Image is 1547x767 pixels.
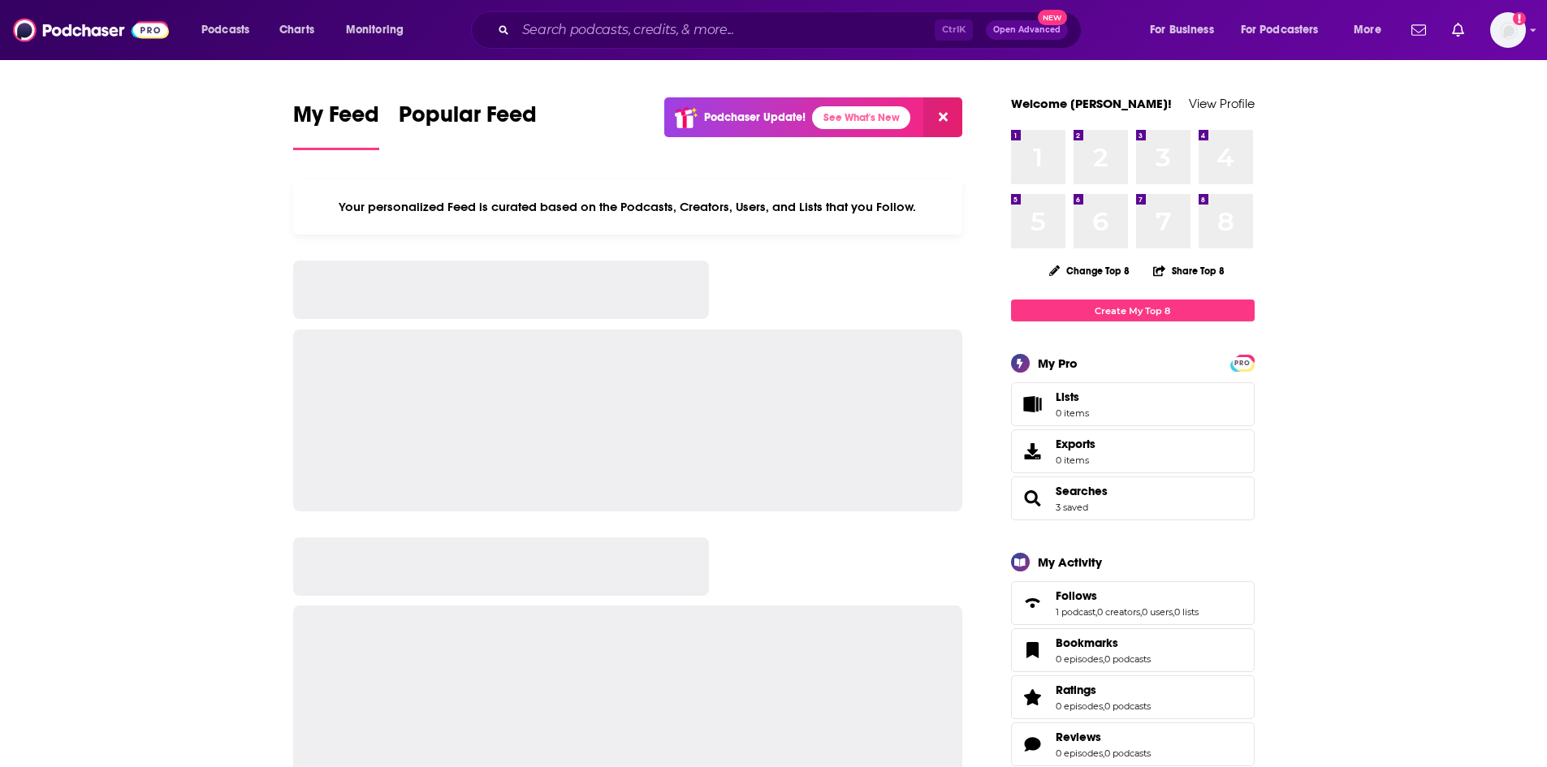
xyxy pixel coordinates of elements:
a: Searches [1056,484,1108,498]
span: Lists [1056,390,1079,404]
a: Follows [1056,588,1199,603]
a: 3 saved [1056,502,1088,513]
a: Bookmarks [1056,636,1151,650]
button: open menu [1139,17,1234,43]
span: Podcasts [201,19,249,41]
img: Podchaser - Follow, Share and Rate Podcasts [13,15,169,45]
a: Bookmarks [1017,639,1049,661]
span: Bookmarks [1056,636,1118,650]
a: Show notifications dropdown [1445,16,1471,44]
a: PRO [1233,356,1252,368]
a: My Feed [293,101,379,150]
span: Ratings [1056,683,1096,697]
span: Reviews [1056,730,1101,744]
a: Follows [1017,592,1049,614]
a: Reviews [1017,733,1049,756]
span: 0 items [1056,455,1095,466]
span: Exports [1017,440,1049,463]
a: View Profile [1189,96,1255,111]
span: , [1173,606,1174,618]
span: , [1140,606,1142,618]
span: , [1103,700,1104,712]
img: User Profile [1490,12,1526,48]
span: New [1038,10,1067,25]
span: For Podcasters [1241,19,1319,41]
span: My Feed [293,101,379,138]
a: 0 episodes [1056,653,1103,665]
a: See What's New [812,106,910,129]
span: Exports [1056,437,1095,451]
a: 0 podcasts [1104,653,1151,665]
a: 0 lists [1174,606,1199,618]
button: open menu [1342,17,1402,43]
a: Lists [1011,382,1255,426]
a: Popular Feed [399,101,537,150]
span: Charts [279,19,314,41]
span: Follows [1011,581,1255,625]
a: Charts [269,17,324,43]
a: Show notifications dropdown [1405,16,1432,44]
a: 0 podcasts [1104,700,1151,712]
span: , [1103,653,1104,665]
a: Exports [1011,429,1255,473]
a: Ratings [1056,683,1151,697]
span: Ratings [1011,675,1255,719]
span: Searches [1011,476,1255,520]
button: Change Top 8 [1039,261,1140,281]
span: Popular Feed [399,101,537,138]
span: 0 items [1056,407,1089,419]
button: Show profile menu [1490,12,1526,48]
button: open menu [335,17,425,43]
input: Search podcasts, credits, & more... [516,17,935,43]
button: Open AdvancedNew [986,20,1068,40]
span: Follows [1056,588,1097,603]
span: Bookmarks [1011,628,1255,672]
span: Lists [1017,393,1049,416]
p: Podchaser Update! [704,110,806,124]
button: open menu [1230,17,1342,43]
a: 0 users [1142,606,1173,618]
span: Logged in as evankrask [1490,12,1526,48]
a: 1 podcast [1056,606,1095,618]
button: open menu [190,17,270,43]
svg: Add a profile image [1513,12,1526,25]
span: Monitoring [346,19,404,41]
div: My Pro [1038,355,1078,371]
button: Share Top 8 [1152,255,1225,287]
span: PRO [1233,357,1252,369]
span: , [1095,606,1097,618]
span: For Business [1150,19,1214,41]
span: More [1354,19,1381,41]
a: 0 podcasts [1104,748,1151,759]
a: Reviews [1056,730,1151,744]
div: Search podcasts, credits, & more... [486,11,1097,49]
a: 0 creators [1097,606,1140,618]
span: Ctrl K [935,19,973,41]
a: Welcome [PERSON_NAME]! [1011,96,1172,111]
div: Your personalized Feed is curated based on the Podcasts, Creators, Users, and Lists that you Follow. [293,179,963,235]
a: Create My Top 8 [1011,299,1255,321]
span: Lists [1056,390,1089,404]
span: Reviews [1011,722,1255,766]
span: Open Advanced [993,26,1061,34]
a: Ratings [1017,686,1049,709]
span: , [1103,748,1104,759]
a: 0 episodes [1056,748,1103,759]
div: My Activity [1038,554,1102,570]
a: Searches [1017,487,1049,510]
a: 0 episodes [1056,700,1103,712]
